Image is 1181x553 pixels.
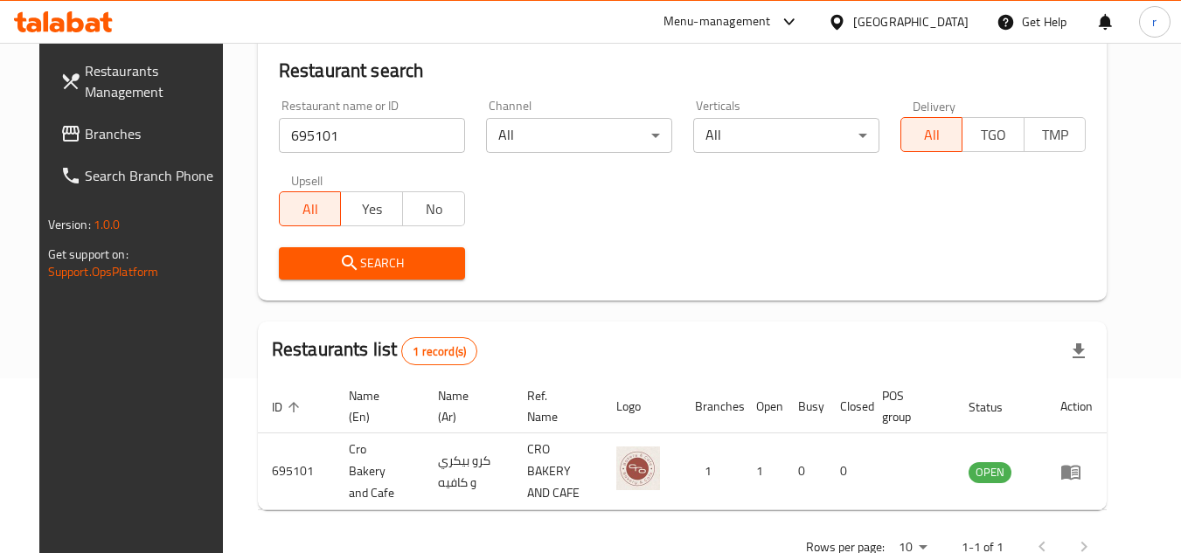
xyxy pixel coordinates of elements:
span: Search Branch Phone [85,165,223,186]
span: 1.0.0 [94,213,121,236]
span: All [287,197,335,222]
span: ID [272,397,305,418]
span: No [410,197,458,222]
div: Menu [1060,461,1093,482]
th: Open [742,380,784,433]
span: Restaurants Management [85,60,223,102]
td: CRO BAKERY AND CAFE [513,433,602,510]
div: All [486,118,672,153]
button: Yes [340,191,403,226]
th: Action [1046,380,1107,433]
span: Status [969,397,1025,418]
th: Logo [602,380,681,433]
div: All [693,118,879,153]
a: Support.OpsPlatform [48,260,159,283]
a: Restaurants Management [46,50,237,113]
td: Cro Bakery and Cafe [335,433,424,510]
span: Get support on: [48,243,129,266]
span: POS group [882,385,934,427]
th: Branches [681,380,742,433]
span: Branches [85,123,223,144]
span: TMP [1032,122,1080,148]
span: Name (Ar) [438,385,492,427]
span: TGO [969,122,1018,148]
button: Search [279,247,465,280]
th: Closed [826,380,868,433]
span: Ref. Name [527,385,581,427]
input: Search for restaurant name or ID.. [279,118,465,153]
div: Total records count [401,337,477,365]
div: OPEN [969,462,1011,483]
table: enhanced table [258,380,1108,510]
td: كرو بيكري و كافيه [424,433,513,510]
div: [GEOGRAPHIC_DATA] [853,12,969,31]
a: Branches [46,113,237,155]
a: Search Branch Phone [46,155,237,197]
td: 0 [826,433,868,510]
button: TGO [962,117,1025,152]
button: All [900,117,963,152]
td: 1 [742,433,784,510]
th: Busy [784,380,826,433]
h2: Restaurant search [279,58,1087,84]
span: 1 record(s) [402,343,476,360]
td: 695101 [258,433,335,510]
button: All [279,191,342,226]
td: 0 [784,433,826,510]
div: Export file [1058,330,1100,372]
span: OPEN [969,462,1011,482]
button: No [402,191,465,226]
div: Menu-management [663,11,771,32]
label: Upsell [291,174,323,186]
span: All [908,122,956,148]
img: Cro Bakery and Cafe [616,446,660,490]
span: Version: [48,213,91,236]
td: 1 [681,433,742,510]
button: TMP [1024,117,1087,152]
h2: Restaurants list [272,336,477,365]
span: Yes [348,197,396,222]
span: Name (En) [349,385,403,427]
label: Delivery [913,100,956,112]
span: Search [293,252,451,274]
span: r [1152,12,1157,31]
